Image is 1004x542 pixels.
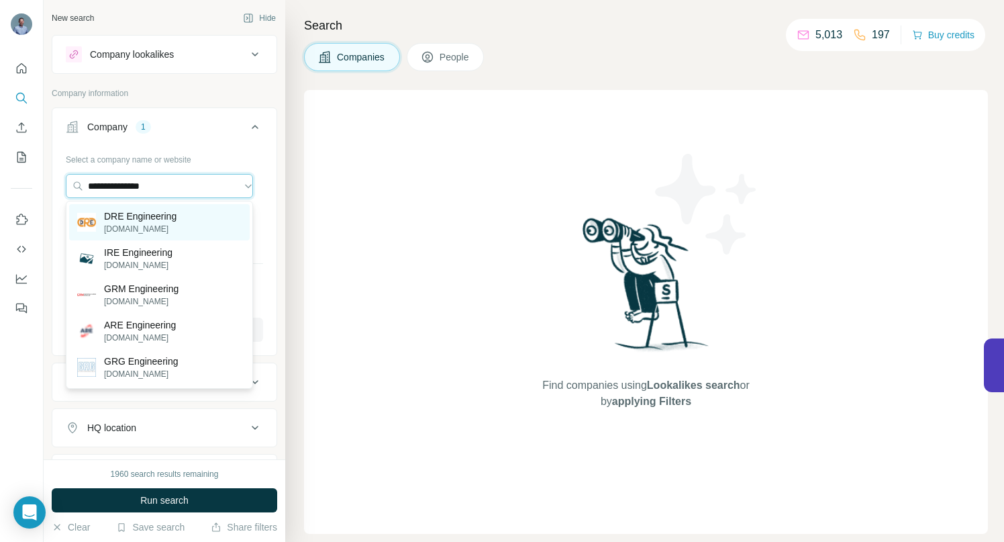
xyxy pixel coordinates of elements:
p: [DOMAIN_NAME] [104,332,176,344]
p: GRM Engineering [104,282,179,296]
button: Clear [52,521,90,534]
p: DRE Engineering [104,210,177,223]
p: Company information [52,87,277,99]
button: Share filters [211,521,277,534]
img: GRG Engineering [77,358,96,377]
div: 1 [136,121,151,133]
button: HQ location [52,412,277,444]
span: Companies [337,50,386,64]
p: 5,013 [815,27,842,43]
h4: Search [304,16,988,35]
button: Dashboard [11,267,32,291]
p: ARE Engineering [104,318,176,332]
p: [DOMAIN_NAME] [104,368,179,380]
div: Open Intercom Messenger [13,496,46,529]
p: [DOMAIN_NAME] [104,259,172,271]
button: Buy credits [912,26,974,44]
div: Select a company name or website [66,148,263,166]
img: Surfe Illustration - Stars [646,144,767,265]
span: Find companies using or by [538,377,753,410]
button: Company lookalikes [52,38,277,71]
button: My lists [11,145,32,169]
button: Use Surfe API [11,237,32,261]
button: Company1 [52,111,277,148]
div: New search [52,12,94,24]
img: GRM Engineering [77,292,96,298]
button: Quick start [11,56,32,81]
button: Run search [52,488,277,512]
p: 197 [872,27,890,43]
div: HQ location [87,421,136,435]
p: [DOMAIN_NAME] [104,296,179,308]
img: Avatar [11,13,32,35]
img: IRE Engineering [77,249,96,268]
div: Company [87,120,128,134]
button: Hide [234,8,285,28]
button: Feedback [11,296,32,320]
p: IRE Engineering [104,246,172,259]
span: Run search [140,494,189,507]
img: Surfe Illustration - Woman searching with binoculars [576,214,716,364]
img: DRE Engineering [77,213,96,232]
p: GRG Engineering [104,355,179,368]
div: 1960 search results remaining [111,468,219,480]
div: Company lookalikes [90,48,174,61]
span: People [440,50,470,64]
button: Industry [52,366,277,398]
span: applying Filters [612,396,691,407]
button: Use Surfe on LinkedIn [11,208,32,232]
span: Lookalikes search [647,379,740,391]
button: Search [11,86,32,110]
p: [DOMAIN_NAME] [104,223,177,235]
button: Annual revenue ($) [52,457,277,490]
button: Enrich CSV [11,116,32,140]
img: ARE Engineering [77,322,96,341]
button: Save search [116,521,185,534]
